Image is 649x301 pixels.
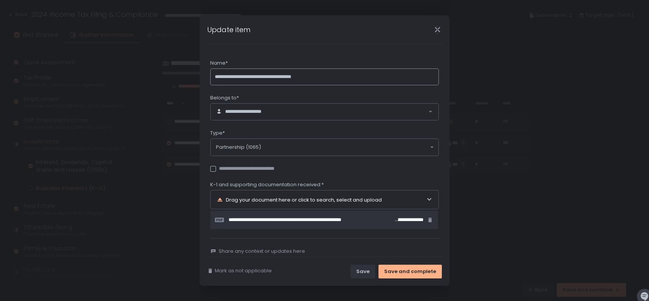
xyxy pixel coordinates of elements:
span: K-1 and supporting documentation received:* [210,181,324,188]
button: Save and complete [378,265,442,278]
div: Save and complete [384,268,436,275]
span: Mark as not applicable [215,267,272,274]
div: Close [425,25,449,34]
button: Mark as not applicable [207,267,272,274]
button: Save [350,265,375,278]
input: Search for option [261,143,429,151]
div: Search for option [211,139,438,156]
div: Save [356,268,370,275]
span: Share any context or updates here [219,248,305,255]
div: Search for option [211,104,438,120]
h1: Update item [207,24,250,35]
span: Name* [210,60,228,67]
span: Type* [210,130,225,137]
span: Partnership (1065) [216,143,261,151]
span: Belongs to* [210,94,239,101]
input: Search for option [277,108,428,116]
